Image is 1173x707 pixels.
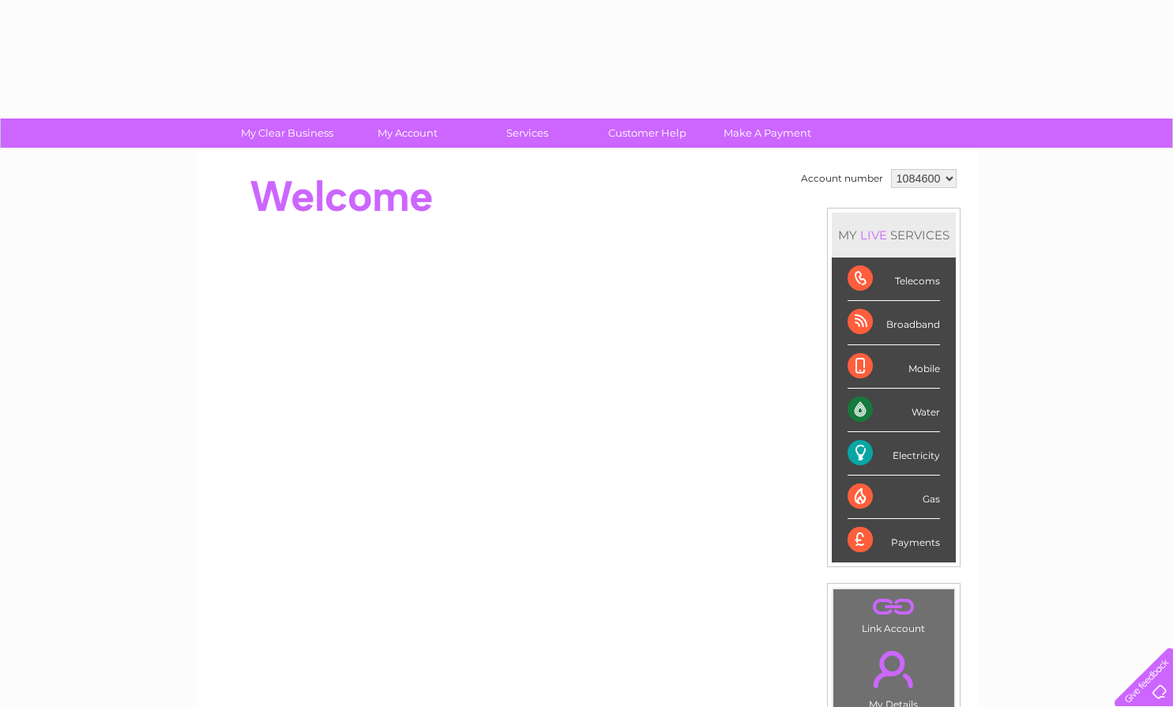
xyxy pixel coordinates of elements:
div: Electricity [848,432,940,476]
td: Account number [797,165,887,192]
div: MY SERVICES [832,212,956,258]
a: . [837,641,950,697]
a: My Account [342,118,472,148]
div: Mobile [848,345,940,389]
a: Customer Help [582,118,712,148]
div: Telecoms [848,258,940,301]
div: LIVE [857,228,890,243]
a: . [837,593,950,621]
div: Broadband [848,301,940,344]
div: Water [848,389,940,432]
a: Services [462,118,592,148]
div: Gas [848,476,940,519]
a: Make A Payment [702,118,833,148]
div: Payments [848,519,940,562]
td: Link Account [833,589,955,638]
a: My Clear Business [222,118,352,148]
